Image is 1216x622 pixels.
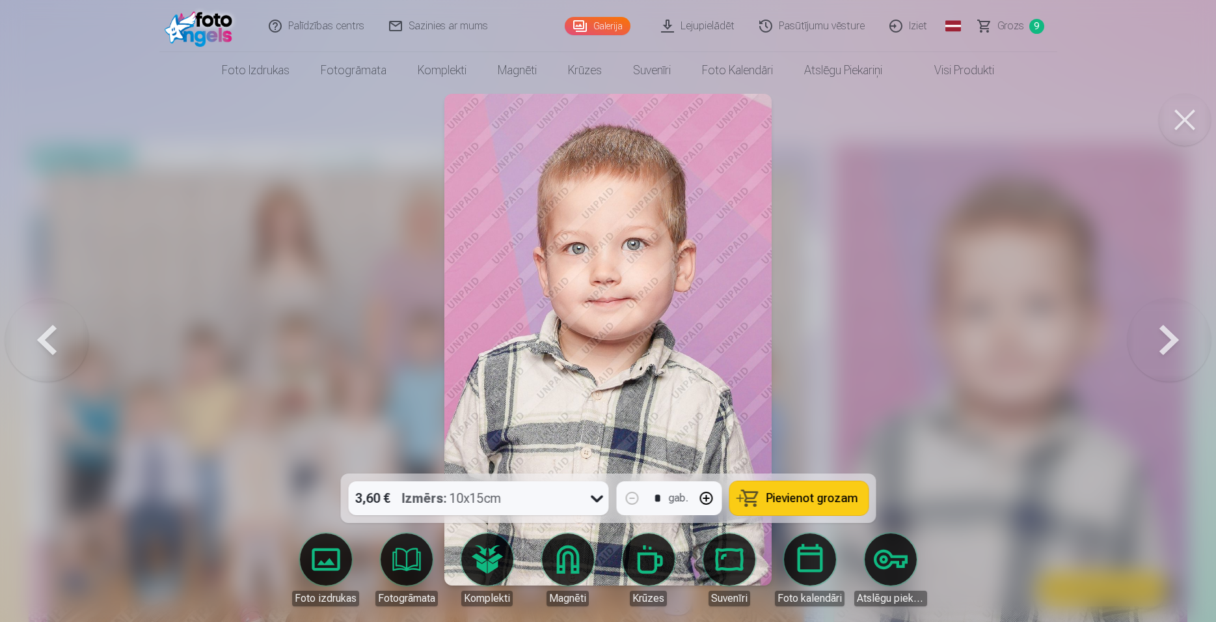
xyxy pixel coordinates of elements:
a: Fotogrāmata [305,52,402,89]
a: Komplekti [402,52,482,89]
div: 3,60 € [348,481,396,515]
div: Komplekti [461,591,513,606]
span: Grozs [997,18,1024,34]
a: Komplekti [451,533,524,606]
div: Suvenīri [709,591,750,606]
a: Suvenīri [617,52,686,89]
div: Krūzes [630,591,667,606]
div: Foto kalendāri [775,591,844,606]
button: Pievienot grozam [729,481,868,515]
a: Atslēgu piekariņi [854,533,927,606]
div: 10x15cm [401,481,501,515]
a: Magnēti [482,52,552,89]
a: Atslēgu piekariņi [789,52,898,89]
span: Pievienot grozam [766,492,858,504]
a: Magnēti [532,533,604,606]
div: Fotogrāmata [375,591,438,606]
div: Foto izdrukas [292,591,359,606]
div: Magnēti [547,591,589,606]
a: Foto kalendāri [686,52,789,89]
a: Krūzes [552,52,617,89]
a: Foto kalendāri [774,533,846,606]
a: Visi produkti [898,52,1010,89]
img: /fa1 [165,5,239,47]
a: Suvenīri [693,533,766,606]
a: Foto izdrukas [290,533,362,606]
a: Fotogrāmata [370,533,443,606]
a: Foto izdrukas [206,52,305,89]
div: gab. [668,490,688,506]
strong: Izmērs : [401,489,446,507]
span: 9 [1029,19,1044,34]
a: Galerija [565,17,630,35]
div: Atslēgu piekariņi [854,591,927,606]
a: Krūzes [612,533,685,606]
